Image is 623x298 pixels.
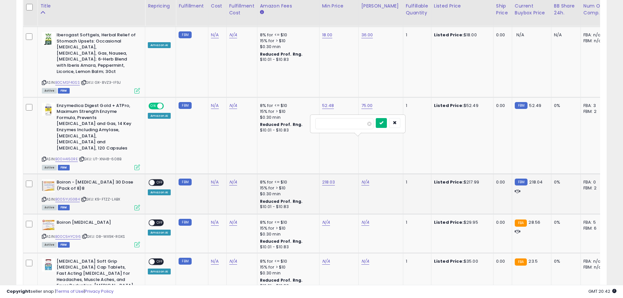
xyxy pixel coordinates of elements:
[515,219,527,227] small: FBA
[229,102,237,109] a: N/A
[583,103,605,109] div: FBA: 3
[155,180,165,185] span: OFF
[515,258,527,266] small: FBA
[179,258,191,265] small: FBM
[554,258,576,264] div: 0%
[434,102,464,109] b: Listed Price:
[260,238,303,244] b: Reduced Prof. Rng.
[260,219,314,225] div: 8% for <= $10
[42,32,140,93] div: ASIN:
[58,242,70,248] span: FBM
[583,38,605,44] div: FBM: n/a
[55,156,78,162] a: B00H4I50RE
[79,156,121,162] span: | SKU: UT-XNH8-608B
[434,219,464,225] b: Listed Price:
[434,3,491,9] div: Listed Price
[179,3,205,9] div: Fulfillment
[260,283,314,289] div: $10.01 - $10.83
[81,197,120,202] span: | SKU: K9-FTZZ-LABX
[496,3,509,16] div: Ship Price
[260,128,314,133] div: $10.01 - $10.83
[406,103,426,109] div: 1
[554,103,576,109] div: 0%
[260,3,317,9] div: Amazon Fees
[260,44,314,50] div: $0.30 min
[260,185,314,191] div: 15% for > $10
[260,270,314,276] div: $0.30 min
[229,219,237,226] a: N/A
[260,103,314,109] div: 8% for <= $10
[361,32,373,38] a: 36.00
[260,109,314,114] div: 15% for > $10
[260,122,303,127] b: Reduced Prof. Rng.
[588,288,616,294] span: 2025-09-10 20:42 GMT
[58,165,70,170] span: FBM
[260,277,303,283] b: Reduced Prof. Rng.
[496,32,507,38] div: 0.00
[260,38,314,44] div: 15% for > $10
[155,220,165,225] span: OFF
[211,219,219,226] a: N/A
[496,103,507,109] div: 0.00
[496,219,507,225] div: 0.00
[42,32,55,45] img: 41FJCuLLQ7L._SL40_.jpg
[554,3,578,16] div: BB Share 24h.
[528,219,540,225] span: 28.56
[583,225,605,231] div: FBM: 6
[583,264,605,270] div: FBM: n/a
[148,189,171,195] div: Amazon AI
[260,179,314,185] div: 8% for <= $10
[260,191,314,197] div: $0.30 min
[82,234,125,239] span: | SKU: 08-WX9K-RGXS
[434,258,488,264] div: $35.00
[155,259,165,264] span: OFF
[81,80,121,85] span: | SKU: GX-8VZ3-IF9J
[260,9,264,15] small: Amazon Fees.
[406,179,426,185] div: 1
[260,204,314,210] div: $10.01 - $10.83
[406,32,426,38] div: 1
[42,219,55,230] img: 51FXCI+djQL._SL40_.jpg
[260,244,314,250] div: $10.01 - $10.83
[211,32,219,38] a: N/A
[434,103,488,109] div: $52.49
[583,185,605,191] div: FBM: 2
[434,179,488,185] div: $217.99
[406,258,426,264] div: 1
[322,102,334,109] a: 52.48
[55,234,81,239] a: B00C5HYC96
[529,179,543,185] span: 218.04
[7,288,30,294] strong: Copyright
[260,51,303,57] b: Reduced Prof. Rng.
[57,103,136,153] b: Enzymedica Digest Gold + ATPro, Maximum Strength Enzyme Formula, Prevents [MEDICAL_DATA] and Gas,...
[42,258,55,272] img: 41tAiaCpB3L._SL40_.jpg
[58,88,70,94] span: FBM
[554,219,576,225] div: 0%
[516,32,524,38] span: N/A
[322,32,333,38] a: 18.00
[229,3,254,16] div: Fulfillment Cost
[260,32,314,38] div: 8% for <= $10
[361,219,369,226] a: N/A
[42,103,140,169] div: ASIN:
[55,80,80,85] a: B0CMSF4GSS
[7,289,113,295] div: seller snap | |
[322,179,335,185] a: 218.03
[434,32,464,38] b: Listed Price:
[229,258,237,265] a: N/A
[211,3,224,9] div: Cost
[583,32,605,38] div: FBA: n/a
[42,205,57,210] span: All listings currently available for purchase on Amazon
[406,3,428,16] div: Fulfillable Quantity
[85,288,113,294] a: Privacy Policy
[40,3,142,9] div: Title
[148,3,173,9] div: Repricing
[260,231,314,237] div: $0.30 min
[361,102,373,109] a: 75.00
[229,179,237,185] a: N/A
[496,179,507,185] div: 0.00
[163,103,173,109] span: OFF
[148,42,171,48] div: Amazon AI
[583,179,605,185] div: FBA: 0
[515,179,528,185] small: FBM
